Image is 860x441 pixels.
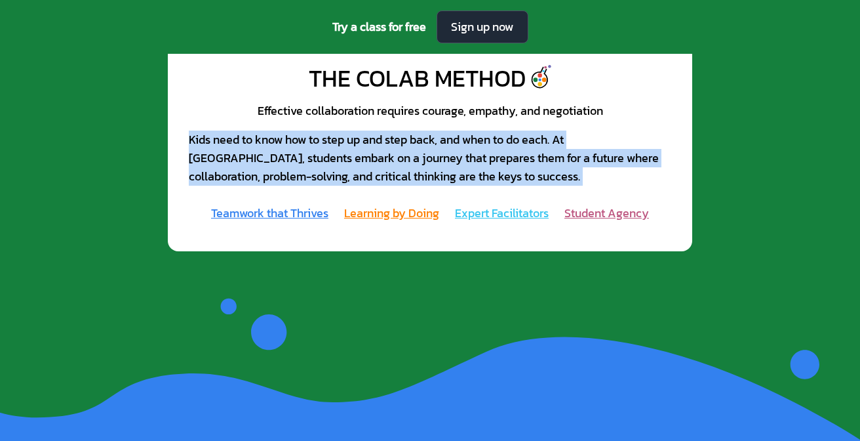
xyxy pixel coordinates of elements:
[339,201,444,225] a: Learning by Doing
[450,201,554,225] a: Expert Facilitators
[206,201,334,225] a: Teamwork that Thrives
[437,10,528,43] a: Sign up now
[189,102,671,120] div: Effective collaboration requires courage, empathy, and negotiation
[309,65,526,91] div: The CoLab Method
[332,18,426,36] span: Try a class for free
[189,131,671,186] div: Kids need to know how to step up and step back, and when to do each. At [GEOGRAPHIC_DATA], studen...
[559,201,654,225] a: Student Agency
